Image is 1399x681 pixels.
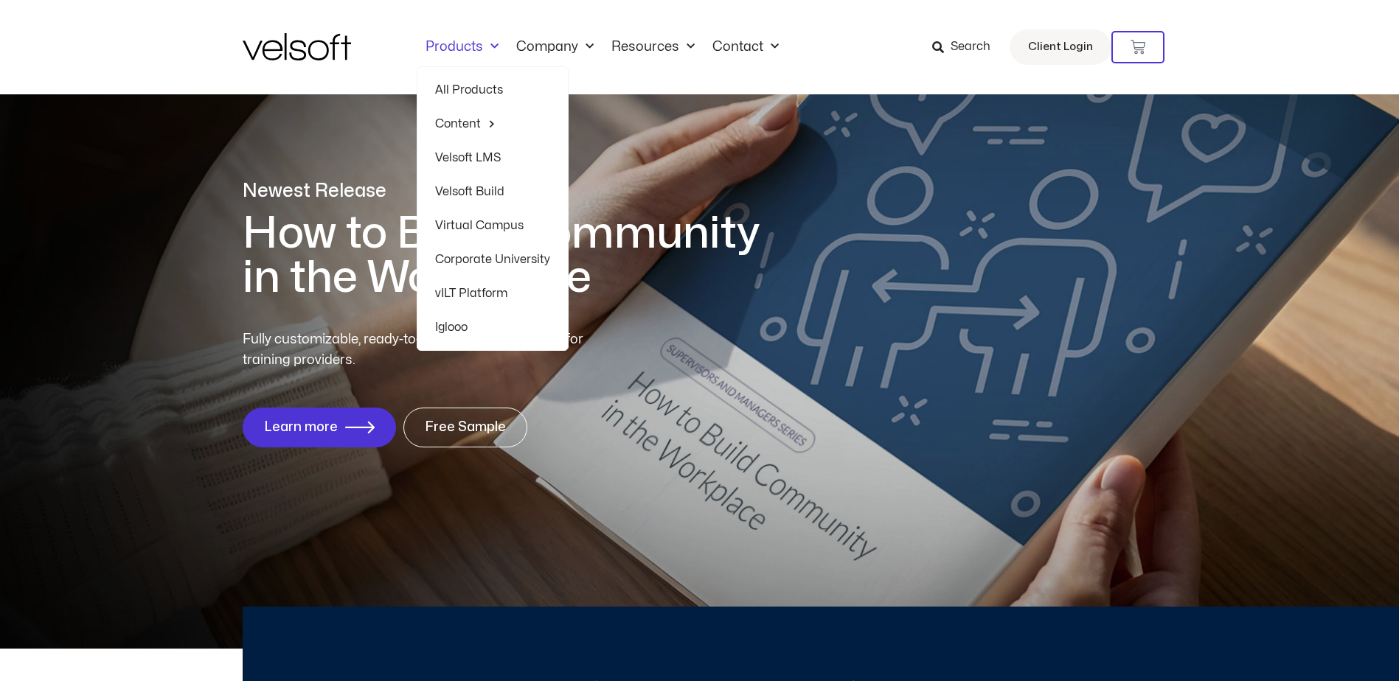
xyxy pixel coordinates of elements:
a: All Products [435,73,550,107]
a: vILT Platform [435,276,550,310]
h1: How to Build Community in the Workplace [243,212,781,300]
p: Fully customizable, ready-to-deliver training content for training providers. [243,329,610,371]
a: ContactMenu Toggle [704,39,788,55]
span: Learn more [264,420,338,435]
a: Velsoft Build [435,175,550,209]
span: Free Sample [425,420,506,435]
p: Newest Release [243,178,781,204]
a: ContentMenu Toggle [435,107,550,141]
a: Corporate University [435,242,550,276]
a: Velsoft LMS [435,141,550,175]
span: Client Login [1028,38,1093,57]
a: Virtual Campus [435,209,550,242]
a: Learn more [243,408,396,447]
a: Iglooo [435,310,550,344]
span: Search [951,38,990,57]
a: Search [932,35,1001,60]
a: CompanyMenu Toggle [507,39,603,55]
a: ResourcesMenu Toggle [603,39,704,55]
ul: ProductsMenu Toggle [417,66,569,351]
a: Client Login [1010,29,1111,65]
img: Velsoft Training Materials [243,33,351,60]
a: ProductsMenu Toggle [417,39,507,55]
nav: Menu [417,39,788,55]
a: Free Sample [403,408,527,447]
